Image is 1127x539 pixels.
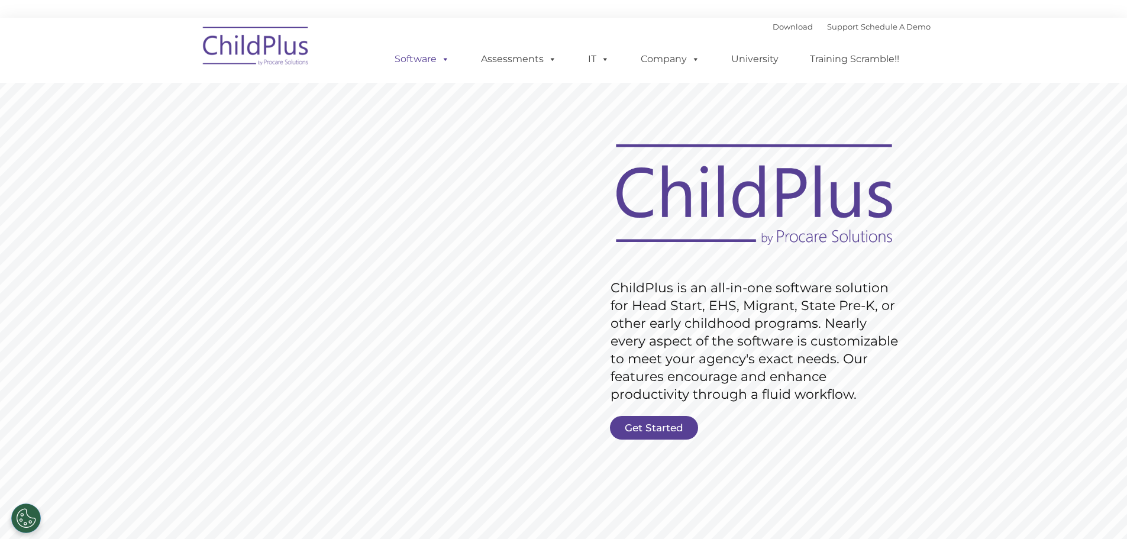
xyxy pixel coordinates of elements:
[469,47,569,71] a: Assessments
[773,22,931,31] font: |
[629,47,712,71] a: Company
[827,22,858,31] a: Support
[773,22,813,31] a: Download
[719,47,790,71] a: University
[576,47,621,71] a: IT
[611,279,904,404] rs-layer: ChildPlus is an all-in-one software solution for Head Start, EHS, Migrant, State Pre-K, or other ...
[383,47,461,71] a: Software
[861,22,931,31] a: Schedule A Demo
[798,47,911,71] a: Training Scramble!!
[197,18,315,78] img: ChildPlus by Procare Solutions
[934,411,1127,539] iframe: Chat Widget
[610,416,698,440] a: Get Started
[11,504,41,533] button: Cookies Settings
